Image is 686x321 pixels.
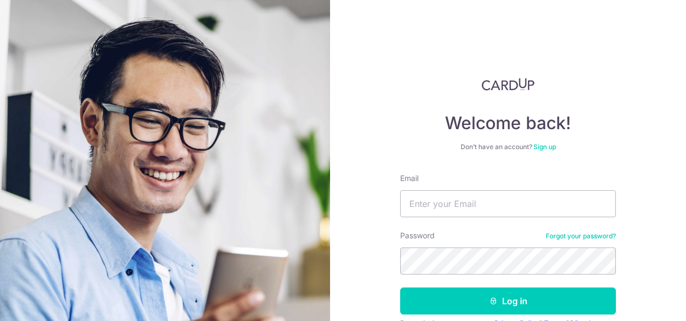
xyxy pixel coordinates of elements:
label: Email [400,173,419,184]
label: Password [400,230,435,241]
button: Log in [400,287,616,315]
a: Forgot your password? [546,232,616,240]
div: Don’t have an account? [400,143,616,151]
h4: Welcome back! [400,112,616,134]
input: Enter your Email [400,190,616,217]
a: Sign up [533,143,556,151]
img: CardUp Logo [482,78,534,91]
